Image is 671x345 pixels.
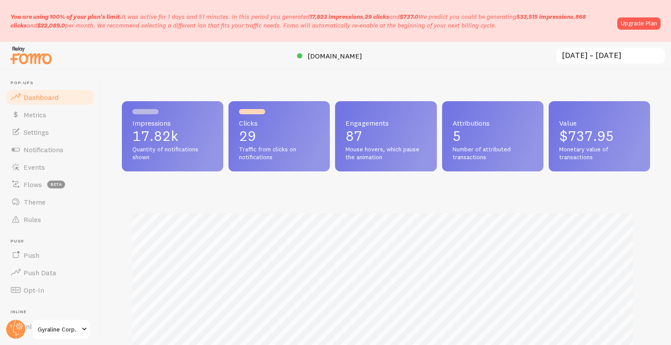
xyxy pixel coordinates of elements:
[5,211,95,228] a: Rules
[24,286,44,294] span: Opt-In
[559,146,640,161] span: Monetary value of transactions
[5,264,95,281] a: Push Data
[10,80,95,86] span: Pop-ups
[559,120,640,126] span: Value
[5,246,95,264] a: Push
[346,120,426,126] span: Engagements
[5,123,95,141] a: Settings
[24,145,63,154] span: Notifications
[453,129,533,143] p: 5
[132,129,213,143] p: 17.82k
[24,198,45,206] span: Theme
[5,281,95,299] a: Opt-In
[9,44,53,66] img: fomo-relay-logo-orange.svg
[10,309,95,315] span: Inline
[10,12,612,30] p: It was active for 1 days and 51 minutes. In this period you generated We predict you could be gen...
[10,239,95,244] span: Push
[38,324,79,335] span: Gyraline Corp.
[24,251,39,260] span: Push
[239,120,319,126] span: Clicks
[31,319,90,340] a: Gyraline Corp.
[239,129,319,143] p: 29
[346,146,426,161] span: Mouse hovers, which pause the animation
[24,180,42,189] span: Flows
[5,176,95,193] a: Flows beta
[453,120,533,126] span: Attributions
[24,110,46,119] span: Metrics
[617,17,661,30] a: Upgrade Plan
[310,13,419,20] span: , and
[24,163,45,171] span: Events
[37,21,65,29] b: $22,089.0
[5,193,95,211] a: Theme
[47,181,65,188] span: beta
[5,141,95,158] a: Notifications
[24,93,59,102] span: Dashboard
[516,13,574,20] b: 533,515 impressions
[559,127,614,144] span: $737.95
[5,89,95,106] a: Dashboard
[5,158,95,176] a: Events
[5,318,95,335] a: Inline
[400,13,419,20] b: $737.0
[24,128,49,137] span: Settings
[24,268,56,277] span: Push Data
[310,13,363,20] b: 17,823 impressions
[346,129,426,143] p: 87
[132,120,213,126] span: Impressions
[132,146,213,161] span: Quantity of notifications shown
[239,146,319,161] span: Traffic from clicks on notifications
[453,146,533,161] span: Number of attributed transactions
[24,215,41,224] span: Rules
[365,13,389,20] b: 29 clicks
[10,13,122,20] span: You are using 100% of your plan's limit.
[5,106,95,123] a: Metrics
